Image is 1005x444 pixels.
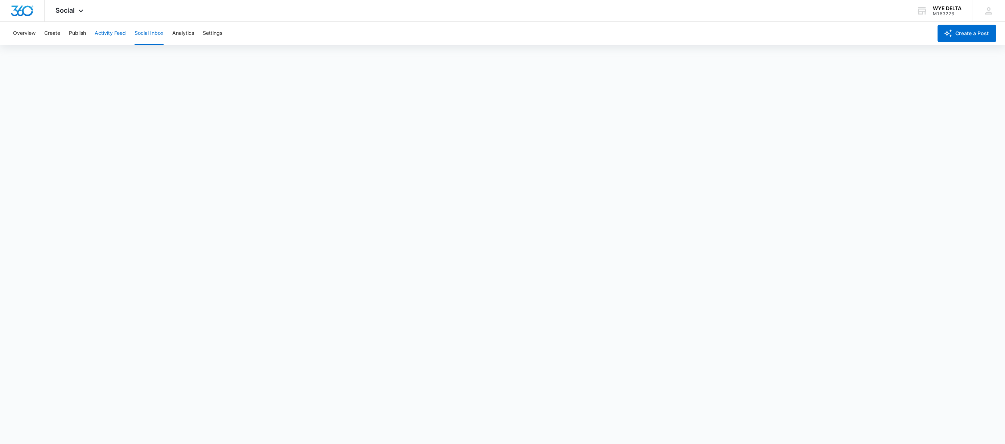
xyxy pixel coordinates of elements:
[44,22,60,45] button: Create
[55,7,75,14] span: Social
[933,11,961,16] div: account id
[172,22,194,45] button: Analytics
[203,22,222,45] button: Settings
[69,22,86,45] button: Publish
[938,25,996,42] button: Create a Post
[933,5,961,11] div: account name
[13,22,36,45] button: Overview
[95,22,126,45] button: Activity Feed
[135,22,164,45] button: Social Inbox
